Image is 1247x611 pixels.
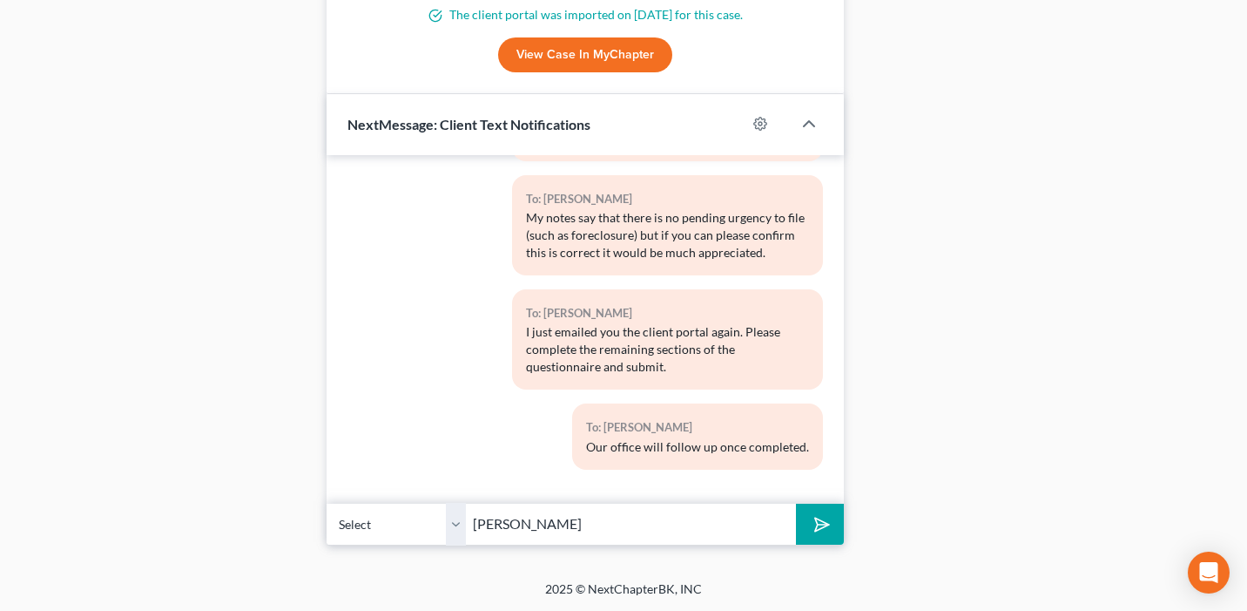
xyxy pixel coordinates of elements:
[347,116,590,132] span: NextMessage: Client Text Notifications
[466,503,796,546] input: Say something...
[526,303,810,323] div: To: [PERSON_NAME]
[526,189,810,209] div: To: [PERSON_NAME]
[1188,552,1230,594] div: Open Intercom Messenger
[498,37,672,72] a: View Case in MyChapter
[526,209,810,261] div: My notes say that there is no pending urgency to file (such as foreclosure) but if you can please...
[586,418,809,438] div: To: [PERSON_NAME]
[526,323,810,376] div: I just emailed you the client portal again. Please complete the remaining sections of the questio...
[347,6,823,24] p: The client portal was imported on [DATE] for this case.
[586,438,809,456] div: Our office will follow up once completed.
